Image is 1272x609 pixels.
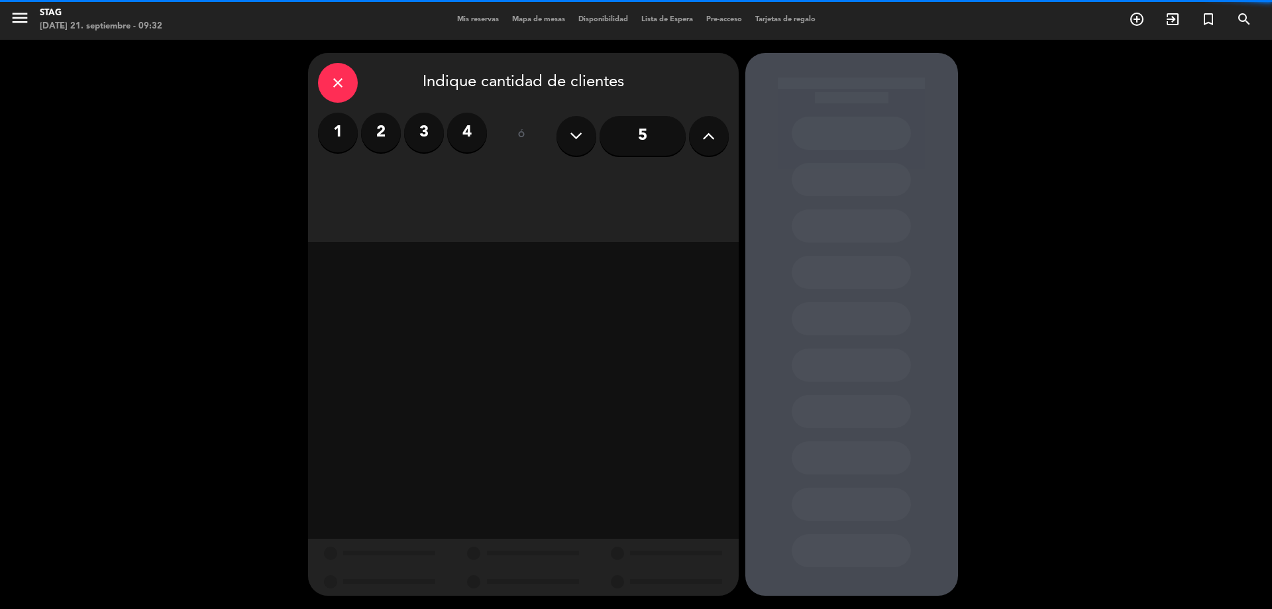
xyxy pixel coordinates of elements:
span: Tarjetas de regalo [749,16,822,23]
i: exit_to_app [1165,11,1181,27]
div: ó [500,113,543,159]
i: turned_in_not [1200,11,1216,27]
label: 3 [404,113,444,152]
i: close [330,75,346,91]
button: menu [10,8,30,32]
label: 1 [318,113,358,152]
label: 2 [361,113,401,152]
label: 4 [447,113,487,152]
i: search [1236,11,1252,27]
span: Disponibilidad [572,16,635,23]
div: Indique cantidad de clientes [318,63,729,103]
i: menu [10,8,30,28]
span: Lista de Espera [635,16,700,23]
span: Pre-acceso [700,16,749,23]
div: STAG [40,7,162,20]
div: [DATE] 21. septiembre - 09:32 [40,20,162,33]
i: add_circle_outline [1129,11,1145,27]
span: Mis reservas [450,16,505,23]
span: Mapa de mesas [505,16,572,23]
